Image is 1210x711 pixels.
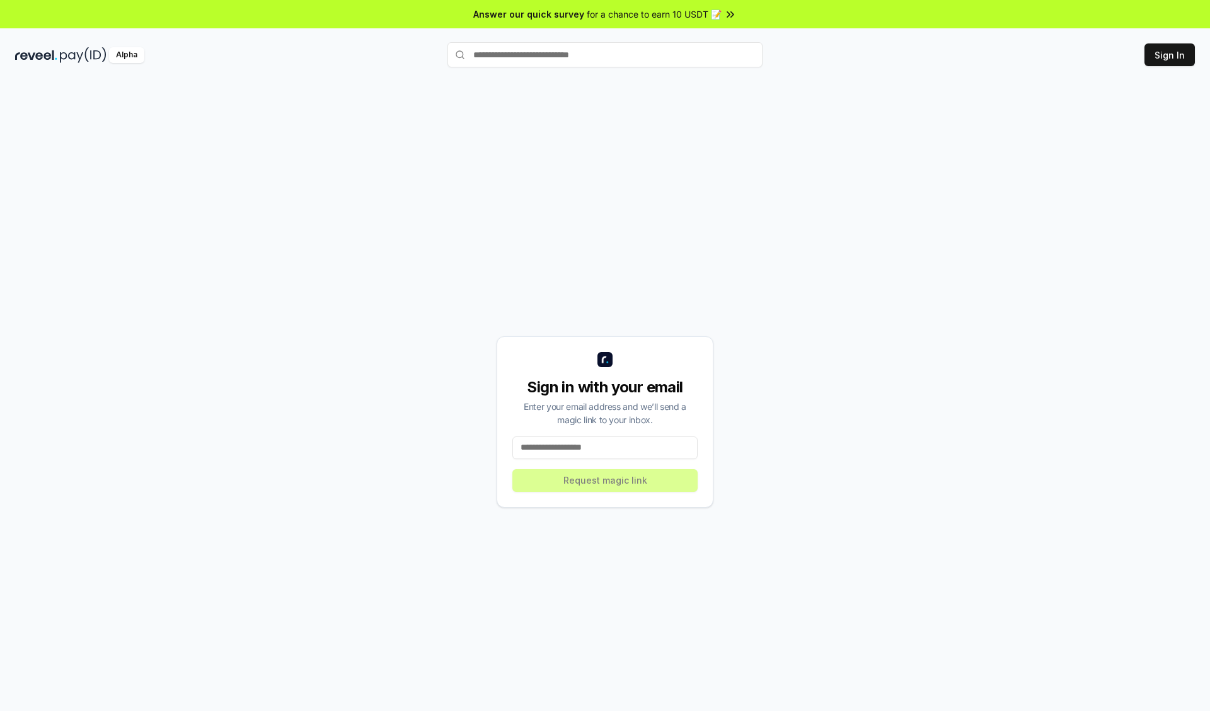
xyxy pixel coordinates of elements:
img: reveel_dark [15,47,57,63]
div: Alpha [109,47,144,63]
button: Sign In [1144,43,1195,66]
div: Enter your email address and we’ll send a magic link to your inbox. [512,400,698,426]
img: logo_small [597,352,613,367]
div: Sign in with your email [512,377,698,397]
span: for a chance to earn 10 USDT 📝 [587,8,722,21]
img: pay_id [60,47,107,63]
span: Answer our quick survey [473,8,584,21]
